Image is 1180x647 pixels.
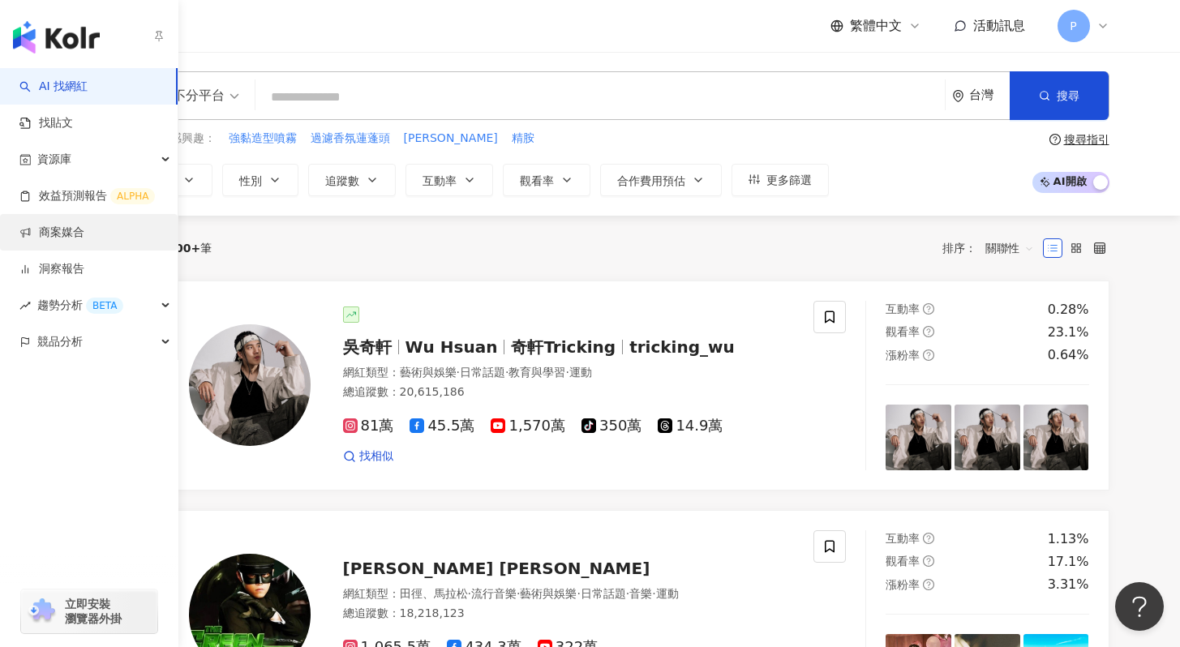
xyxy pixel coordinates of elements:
span: 田徑、馬拉松 [400,587,468,600]
span: tricking_wu [629,337,735,357]
span: 互動率 [423,174,457,187]
button: 精胺 [511,130,535,148]
img: post-image [955,405,1020,470]
span: 觀看率 [520,174,554,187]
a: 找相似 [343,448,393,465]
span: question-circle [923,303,934,315]
span: 過濾香氛蓮蓬頭 [311,131,390,147]
span: 關聯性 [985,235,1034,261]
span: [PERSON_NAME] [404,131,498,147]
span: 81萬 [343,418,394,435]
span: 漲粉率 [886,349,920,362]
span: 教育與學習 [508,366,565,379]
span: 合作費用預估 [617,174,685,187]
span: 搜尋 [1057,89,1079,102]
div: 不分平台 [150,83,225,109]
span: 資源庫 [37,141,71,178]
span: 14.9萬 [658,418,723,435]
span: 日常話題 [581,587,626,600]
span: 更多篩選 [766,174,812,186]
div: 總追蹤數 ： 20,615,186 [343,384,795,401]
div: 總追蹤數 ： 18,218,123 [343,606,795,622]
span: 吳奇軒 [343,337,392,357]
span: 奇軒Tricking [511,337,616,357]
span: question-circle [923,555,934,567]
button: 搜尋 [1010,71,1109,120]
span: · [457,366,460,379]
div: 0.64% [1048,346,1089,364]
span: P [1070,17,1076,35]
div: 0.28% [1048,301,1089,319]
a: 洞察報告 [19,261,84,277]
span: question-circle [923,326,934,337]
span: 音樂 [629,587,652,600]
div: 3.31% [1048,576,1089,593]
div: 17.1% [1048,553,1089,571]
span: · [565,366,569,379]
span: · [652,587,655,600]
span: 45.5萬 [410,418,474,435]
button: 追蹤數 [308,164,396,196]
span: 藝術與娛樂 [400,366,457,379]
span: 觀看率 [886,555,920,568]
span: 1,570萬 [491,418,565,435]
a: KOL Avatar吳奇軒Wu Hsuan奇軒Trickingtricking_wu網紅類型：藝術與娛樂·日常話題·教育與學習·運動總追蹤數：20,615,18681萬45.5萬1,570萬35... [136,281,1109,491]
span: 趨勢分析 [37,287,123,323]
span: 找相似 [359,448,393,465]
span: 運動 [569,366,592,379]
a: 找貼文 [19,115,73,131]
a: 商案媒合 [19,225,84,241]
span: · [468,587,471,600]
span: 強黏造型噴霧 [229,131,297,147]
span: environment [952,90,964,102]
iframe: Help Scout Beacon - Open [1115,582,1164,631]
button: [PERSON_NAME] [403,130,499,148]
span: 繁體中文 [850,17,902,35]
button: 觀看率 [503,164,590,196]
button: 性別 [222,164,298,196]
span: · [505,366,508,379]
span: 立即安裝 瀏覽器外掛 [65,597,122,626]
img: post-image [886,405,951,470]
div: BETA [86,298,123,314]
span: question-circle [1049,134,1061,145]
span: 互動率 [886,302,920,315]
span: 運動 [656,587,679,600]
div: 網紅類型 ： [343,365,795,381]
span: [PERSON_NAME] [PERSON_NAME] [343,559,650,578]
span: question-circle [923,349,934,361]
span: 日常話題 [460,366,505,379]
button: 強黏造型噴霧 [228,130,298,148]
span: · [626,587,629,600]
img: post-image [1023,405,1089,470]
button: 合作費用預估 [600,164,722,196]
span: 流行音樂 [471,587,517,600]
span: rise [19,300,31,311]
button: 過濾香氛蓮蓬頭 [310,130,391,148]
a: searchAI 找網紅 [19,79,88,95]
span: question-circle [923,579,934,590]
span: · [517,587,520,600]
img: KOL Avatar [189,324,311,446]
div: 網紅類型 ： [343,586,795,602]
span: 精胺 [512,131,534,147]
div: 搜尋指引 [1064,133,1109,146]
button: 更多篩選 [732,164,829,196]
div: 排序： [942,235,1043,261]
span: 競品分析 [37,323,83,360]
img: logo [13,21,100,54]
span: 活動訊息 [973,18,1025,33]
span: 性別 [239,174,262,187]
span: Wu Hsuan [405,337,498,357]
span: 藝術與娛樂 [520,587,577,600]
span: question-circle [923,533,934,544]
button: 互動率 [405,164,493,196]
a: 效益預測報告ALPHA [19,188,155,204]
div: 23.1% [1048,323,1089,341]
img: chrome extension [26,598,58,624]
div: 1.13% [1048,530,1089,548]
div: 台灣 [969,88,1010,102]
span: 350萬 [581,418,641,435]
span: 互動率 [886,532,920,545]
span: 漲粉率 [886,578,920,591]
